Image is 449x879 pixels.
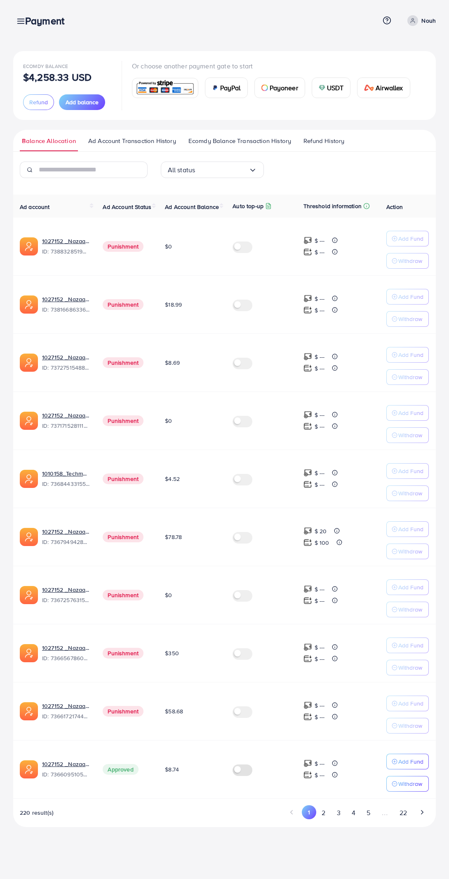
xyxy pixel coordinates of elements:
[421,16,436,26] p: Nouh
[315,770,325,780] p: $ ---
[315,642,325,652] p: $ ---
[303,422,312,431] img: top-up amount
[20,760,38,778] img: ic-ads-acc.e4c84228.svg
[165,707,183,715] span: $58.68
[386,660,429,675] button: Withdraw
[20,295,38,314] img: ic-ads-acc.e4c84228.svg
[398,466,423,476] p: Add Fund
[404,15,436,26] a: Nouh
[135,79,195,97] img: card
[398,314,422,324] p: Withdraw
[103,648,143,659] span: Punishment
[303,352,312,361] img: top-up amount
[270,83,298,93] span: Payoneer
[315,701,325,710] p: $ ---
[386,405,429,421] button: Add Fund
[312,77,351,98] a: cardUSDT
[42,527,89,546] div: <span class='underline'>1027152 _Nazaagency_003</span></br>7367949428067450896
[315,584,325,594] p: $ ---
[303,759,312,768] img: top-up amount
[88,136,176,145] span: Ad Account Transaction History
[103,590,143,600] span: Punishment
[195,164,248,176] input: Search for option
[386,602,429,617] button: Withdraw
[103,764,138,775] span: Approved
[303,306,312,314] img: top-up amount
[331,805,346,820] button: Go to page 3
[386,203,403,211] span: Action
[205,77,248,98] a: cardPayPal
[161,162,264,178] div: Search for option
[66,98,99,106] span: Add balance
[165,765,179,774] span: $8.74
[42,770,89,778] span: ID: 7366095105679261697
[315,526,327,536] p: $ 20
[42,586,89,594] a: 1027152 _Nazaagency_016
[20,237,38,255] img: ic-ads-acc.e4c84228.svg
[386,231,429,246] button: Add Fund
[386,347,429,363] button: Add Fund
[23,63,68,70] span: Ecomdy Balance
[364,84,374,91] img: card
[20,586,38,604] img: ic-ads-acc.e4c84228.svg
[315,410,325,420] p: $ ---
[386,253,429,269] button: Withdraw
[315,468,325,478] p: $ ---
[386,463,429,479] button: Add Fund
[285,805,429,820] ul: Pagination
[376,83,403,93] span: Airwallex
[398,524,423,534] p: Add Fund
[165,417,172,425] span: $0
[42,644,89,663] div: <span class='underline'>1027152 _Nazaagency_0051</span></br>7366567860828749825
[42,760,89,768] a: 1027152 _Nazaagency_006
[165,300,182,309] span: $18.99
[165,475,180,483] span: $4.52
[303,364,312,373] img: top-up amount
[42,237,89,245] a: 1027152 _Nazaagency_019
[315,236,325,246] p: $ ---
[398,408,423,418] p: Add Fund
[20,702,38,720] img: ic-ads-acc.e4c84228.svg
[42,469,89,488] div: <span class='underline'>1010158_Techmanistan pk acc_1715599413927</span></br>7368443315504726017
[42,363,89,372] span: ID: 7372751548805726224
[42,527,89,536] a: 1027152 _Nazaagency_003
[59,94,105,110] button: Add balance
[20,809,54,817] span: 220 result(s)
[386,696,429,711] button: Add Fund
[386,427,429,443] button: Withdraw
[303,585,312,593] img: top-up amount
[302,805,316,819] button: Go to page 1
[386,311,429,327] button: Withdraw
[398,605,422,614] p: Withdraw
[22,136,76,145] span: Balance Allocation
[315,480,325,490] p: $ ---
[25,15,71,27] h3: Payment
[398,488,422,498] p: Withdraw
[103,706,143,717] span: Punishment
[42,480,89,488] span: ID: 7368443315504726017
[398,582,423,592] p: Add Fund
[303,236,312,245] img: top-up amount
[42,295,89,314] div: <span class='underline'>1027152 _Nazaagency_023</span></br>7381668633665093648
[386,776,429,792] button: Withdraw
[315,712,325,722] p: $ ---
[303,701,312,710] img: top-up amount
[188,136,291,145] span: Ecomdy Balance Transaction History
[303,643,312,652] img: top-up amount
[319,84,325,91] img: card
[315,759,325,769] p: $ ---
[165,591,172,599] span: $0
[303,771,312,779] img: top-up amount
[315,422,325,431] p: $ ---
[303,713,312,721] img: top-up amount
[220,83,241,93] span: PayPal
[165,359,180,367] span: $8.69
[261,84,268,91] img: card
[23,72,92,82] p: $4,258.33 USD
[386,369,429,385] button: Withdraw
[303,469,312,477] img: top-up amount
[20,528,38,546] img: ic-ads-acc.e4c84228.svg
[103,532,143,542] span: Punishment
[398,430,422,440] p: Withdraw
[42,295,89,303] a: 1027152 _Nazaagency_023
